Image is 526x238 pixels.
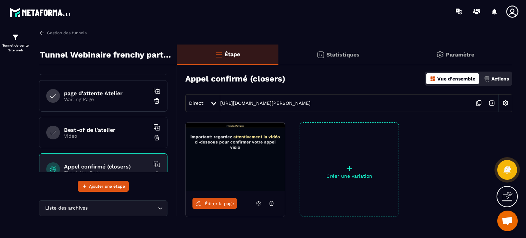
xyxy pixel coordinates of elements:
div: Search for option [39,200,167,216]
span: Éditer la page [205,201,234,206]
button: Ajouter une étape [78,181,129,192]
p: Étape [225,51,240,58]
img: formation [11,33,20,41]
p: Paramètre [446,51,474,58]
h6: page d'attente Atelier [64,90,150,97]
p: Statistiques [326,51,360,58]
p: Vue d'ensemble [437,76,475,82]
span: Direct [189,100,203,106]
p: Tunnel Webinaire frenchy partners [40,48,172,62]
p: Waiting Page [64,97,150,102]
span: Ajouter une étape [89,183,125,190]
p: Video [64,133,150,139]
img: bars-o.4a397970.svg [215,50,223,59]
img: trash [153,171,160,178]
a: Ouvrir le chat [497,211,518,231]
img: image [186,123,285,191]
img: setting-w.858f3a88.svg [499,97,512,110]
input: Search for option [89,204,156,212]
h6: Appel confirmé (closers) [64,163,150,170]
img: setting-gr.5f69749f.svg [436,51,444,59]
a: [URL][DOMAIN_NAME][PERSON_NAME] [220,100,311,106]
p: Actions [491,76,509,82]
h3: Appel confirmé (closers) [185,74,285,84]
img: logo [10,6,71,18]
h6: Best-of de l'atelier [64,127,150,133]
img: actions.d6e523a2.png [484,76,490,82]
img: stats.20deebd0.svg [316,51,325,59]
a: Gestion des tunnels [39,30,87,36]
p: + [300,164,399,173]
img: trash [153,98,160,104]
p: Créer une variation [300,173,399,179]
p: Thank You Page [64,170,150,175]
a: formationformationTunnel de vente Site web [2,28,29,58]
a: Éditer la page [192,198,237,209]
span: Liste des archives [43,204,89,212]
img: dashboard-orange.40269519.svg [430,76,436,82]
p: Tunnel de vente Site web [2,43,29,53]
img: arrow [39,30,45,36]
img: arrow-next.bcc2205e.svg [485,97,498,110]
img: trash [153,134,160,141]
